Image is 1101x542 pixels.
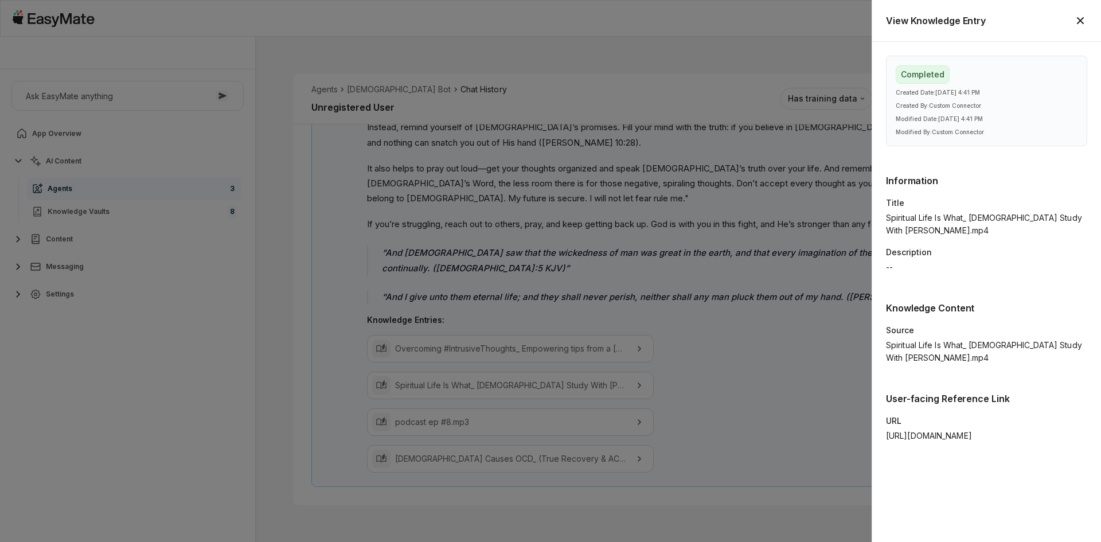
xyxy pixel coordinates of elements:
[886,415,1087,427] p: URL
[896,88,1077,97] div: Created Date : [DATE] 4:41 PM
[886,246,1087,259] p: Description
[886,261,1087,274] p: --
[886,301,1087,315] h2: Knowledge Content
[886,430,1087,442] p: [URL][DOMAIN_NAME]
[896,128,1077,137] div: Modified By : Custom Connector
[896,65,950,84] div: Completed
[886,324,1087,337] p: Source
[886,14,986,28] h2: View Knowledge Entry
[886,339,1087,364] p: Spiritual Life Is What_ [DEMOGRAPHIC_DATA] Study With [PERSON_NAME].mp4
[886,392,1087,405] h2: User-facing Reference Link
[896,115,1077,123] div: Modified Date : [DATE] 4:41 PM
[886,174,1087,188] h2: Information
[896,102,1077,110] div: Created By : Custom Connector
[886,212,1087,237] p: Spiritual Life Is What_ [DEMOGRAPHIC_DATA] Study With [PERSON_NAME].mp4
[886,197,1087,209] p: Title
